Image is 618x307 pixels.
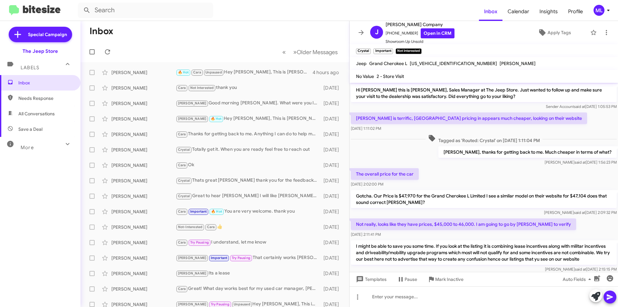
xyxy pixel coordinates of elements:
span: [DATE] 1:11:02 PM [351,126,381,131]
span: Older Messages [297,49,338,56]
span: Try Pausing [211,302,229,306]
span: 🔥 Hot [211,117,222,121]
p: Hi [PERSON_NAME] this is [PERSON_NAME], Sales Manager at The Jeep Store. Just wanted to follow up... [351,84,617,102]
span: Special Campaign [28,31,67,38]
div: [DATE] [320,100,344,107]
div: [PERSON_NAME] [111,208,176,215]
div: The Jeep Store [23,48,58,54]
div: [DATE] [320,224,344,230]
span: J [375,27,379,37]
a: Special Campaign [9,27,72,42]
div: [DATE] [320,85,344,91]
input: Search [78,3,213,18]
span: More [21,145,34,150]
span: said at [575,160,586,165]
div: Hey [PERSON_NAME], This is [PERSON_NAME] lefthand sales manager at the jeep store in [GEOGRAPHIC_... [176,69,313,76]
span: said at [574,210,585,215]
span: Sender Account [DATE] 1:05:53 PM [546,104,617,109]
span: Try Pausing [190,240,209,245]
a: Open in CRM [421,28,454,38]
div: [DATE] [320,239,344,246]
span: [PERSON_NAME] [178,256,207,260]
div: [PERSON_NAME] [111,85,176,91]
span: Unpaused [205,70,222,74]
span: Apply Tags [548,27,571,38]
div: [PERSON_NAME] [111,100,176,107]
span: All Conversations [18,110,55,117]
div: Thanks for getting back to me. Anything I can do to help move forward with a purchase? [176,130,320,138]
span: [PERSON_NAME] [500,61,536,66]
button: Templates [350,273,392,285]
span: Needs Response [18,95,73,101]
span: Crystal [178,194,190,198]
span: [PERSON_NAME] [DATE] 1:56:23 PM [545,160,617,165]
span: Cara [178,209,186,214]
small: Not Interested [396,48,422,54]
div: Totally get it. When you are ready feel free to reach out [176,146,320,153]
div: Its a lease [176,270,320,277]
span: [US_VEHICLE_IDENTIFICATION_NUMBER] [410,61,497,66]
span: [PERSON_NAME] Company [386,21,454,28]
p: [PERSON_NAME], thanks for getting back to me. Much cheaper in terms of what? [438,146,617,158]
div: [PERSON_NAME] [111,147,176,153]
div: [PERSON_NAME] [111,239,176,246]
small: Crystal [356,48,371,54]
div: [DATE] [320,147,344,153]
div: [PERSON_NAME] [111,270,176,277]
div: [DATE] [320,270,344,277]
span: Unpaused [234,302,250,306]
button: Next [289,45,342,59]
span: Templates [355,273,387,285]
small: Important [373,48,393,54]
p: [PERSON_NAME] is terrific, [GEOGRAPHIC_DATA] pricing in appears much cheaper, looking on their we... [351,112,587,124]
span: No Value [356,73,374,79]
span: Try Pausing [232,256,250,260]
a: Profile [563,2,588,21]
span: Cara [178,287,186,291]
span: [PERSON_NAME] [178,271,207,275]
div: Ok [176,161,320,169]
span: Tagged as 'Routed: Crystal' on [DATE] 1:11:04 PM [426,134,542,144]
div: I understand, let me know [176,239,320,246]
a: Insights [534,2,563,21]
span: said at [575,267,586,272]
div: You are very welcome. thank you [176,208,320,215]
span: Mark Inactive [435,273,464,285]
div: [DATE] [320,255,344,261]
span: 🔥 Hot [211,209,222,214]
span: Important [211,256,228,260]
p: Not really, looks like they have prices, $45,000 to 46,000. I am going to go by [PERSON_NAME] to ... [351,218,576,230]
button: Previous [278,45,290,59]
div: [DATE] [320,131,344,138]
span: [DATE] 2:02:00 PM [351,182,383,187]
div: Thats great [PERSON_NAME] thank you for the feedback. Should you have any additional questions or... [176,177,320,184]
button: Pause [392,273,422,285]
div: [DATE] [320,162,344,168]
span: [DATE] 2:11:41 PM [351,232,381,237]
button: Auto Fields [557,273,599,285]
span: [PERSON_NAME] [DATE] 2:15:15 PM [545,267,617,272]
span: Cara [178,163,186,167]
div: Hey [PERSON_NAME], This is [PERSON_NAME] lefthand sales manager at the jeep store in [GEOGRAPHIC_... [176,115,320,122]
span: Cara [178,86,186,90]
a: Inbox [479,2,502,21]
button: Mark Inactive [422,273,469,285]
div: [PERSON_NAME] [111,286,176,292]
div: [DATE] [320,286,344,292]
div: [DATE] [320,208,344,215]
span: [PERSON_NAME] [178,101,207,105]
span: Jeep [356,61,367,66]
div: [PERSON_NAME] [111,193,176,199]
button: ML [588,5,611,16]
a: Calendar [502,2,534,21]
span: Showroom Up Unsold [386,38,454,45]
span: Crystal [178,178,190,183]
div: [PERSON_NAME] [111,162,176,168]
div: Great to hear [PERSON_NAME] I will like [PERSON_NAME] know. Did you have any additional questions... [176,192,320,200]
p: The overall price for the car [351,168,419,180]
div: [PERSON_NAME] [111,131,176,138]
span: Pause [405,273,417,285]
